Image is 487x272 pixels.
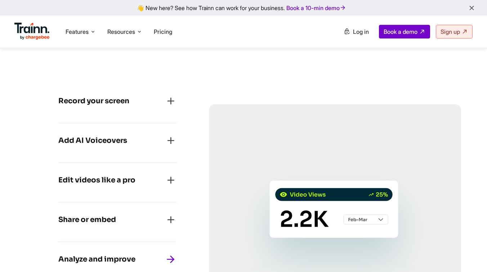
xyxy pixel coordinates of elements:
a: Pricing [154,28,172,35]
h4: Edit videos like a pro [58,174,135,186]
a: Sign up [436,25,473,38]
a: Book a demo [379,25,430,38]
a: Book a 10-min demo [285,3,348,13]
a: Log in [339,25,373,38]
span: Book a demo [384,28,417,35]
h4: Analyze and improve [58,254,135,265]
h4: Record your screen [58,95,129,107]
h4: Add AI Voiceovers [58,135,127,146]
iframe: Chat Widget [451,237,487,272]
span: Features [66,28,89,36]
span: Sign up [441,28,460,35]
span: Log in [353,28,369,35]
span: Resources [107,28,135,36]
h4: Share or embed [58,214,116,226]
img: Trainn Logo [14,23,50,40]
div: 👋 New here? See how Trainn can work for your business. [4,4,483,11]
